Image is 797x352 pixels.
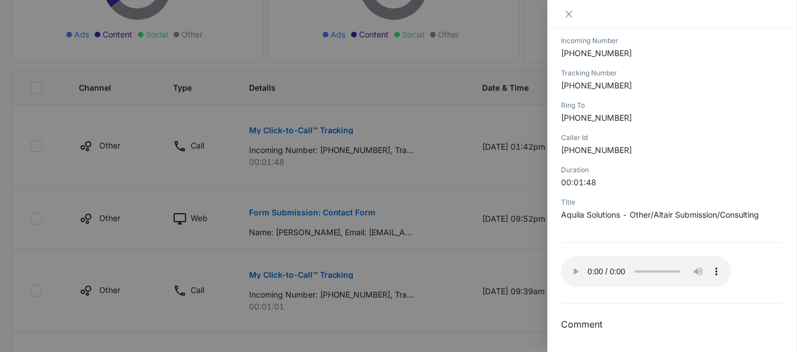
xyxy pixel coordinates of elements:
[561,48,632,58] span: [PHONE_NUMBER]
[564,10,573,19] span: close
[561,133,783,143] div: Caller Id
[561,80,632,90] span: [PHONE_NUMBER]
[561,165,783,175] div: Duration
[561,145,632,155] span: [PHONE_NUMBER]
[561,100,783,111] div: Ring To
[561,36,783,46] div: Incoming Number
[561,113,632,122] span: [PHONE_NUMBER]
[561,256,731,287] audio: Your browser does not support the audio tag.
[561,210,759,219] span: Aquila Solutions - Other/Altair Submission/Consulting
[561,317,783,331] h3: Comment
[561,9,577,19] button: Close
[561,68,783,78] div: Tracking Number
[561,177,596,187] span: 00:01:48
[561,197,783,207] div: Title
